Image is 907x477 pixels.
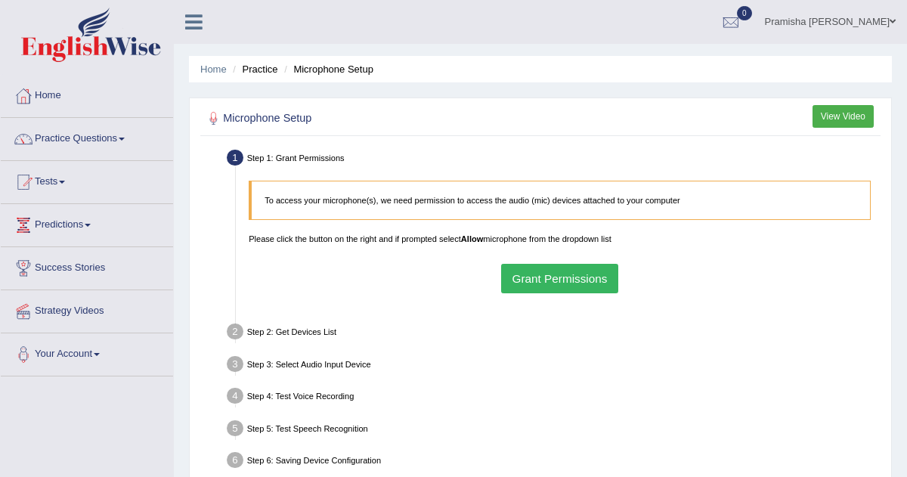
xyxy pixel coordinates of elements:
a: Your Account [1,333,173,371]
a: Predictions [1,204,173,242]
div: Step 4: Test Voice Recording [221,384,886,412]
button: View Video [813,105,874,127]
div: Step 5: Test Speech Recognition [221,416,886,444]
div: Step 2: Get Devices List [221,320,886,348]
a: Home [1,75,173,113]
a: Home [200,63,227,75]
p: To access your microphone(s), we need permission to access the audio (mic) devices attached to yo... [265,194,857,206]
div: Step 3: Select Audio Input Device [221,352,886,379]
div: Step 1: Grant Permissions [221,146,886,174]
li: Practice [229,62,277,76]
p: Please click the button on the right and if prompted select microphone from the dropdown list [249,233,871,245]
a: Practice Questions [1,118,173,156]
div: Step 6: Saving Device Configuration [221,448,886,476]
a: Success Stories [1,247,173,285]
a: Strategy Videos [1,290,173,328]
h2: Microphone Setup [204,109,621,129]
button: Grant Permissions [501,264,618,293]
a: Tests [1,161,173,199]
b: Allow [461,234,483,243]
li: Microphone Setup [280,62,373,76]
span: 0 [737,6,752,20]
